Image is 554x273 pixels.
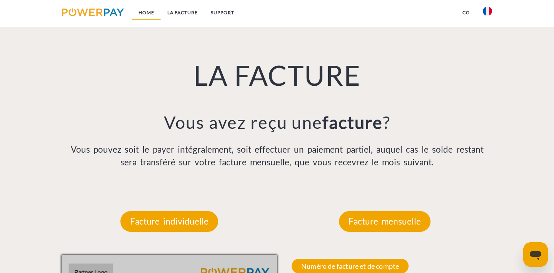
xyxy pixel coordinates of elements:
[204,6,241,20] a: Support
[62,8,124,16] img: logo-powerpay.svg
[339,211,431,232] p: Facture mensuelle
[322,112,383,133] b: facture
[523,242,548,267] iframe: Bouton de lancement de la fenêtre de messagerie
[456,6,476,20] a: CG
[161,6,204,20] a: LA FACTURE
[132,6,161,20] a: Home
[62,143,492,169] p: Vous pouvez soit le payer intégralement, soit effectuer un paiement partiel, auquel cas le solde ...
[483,7,492,16] img: fr
[62,112,492,133] h3: Vous avez reçu une ?
[62,58,492,92] h1: LA FACTURE
[120,211,218,232] p: Facture individuelle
